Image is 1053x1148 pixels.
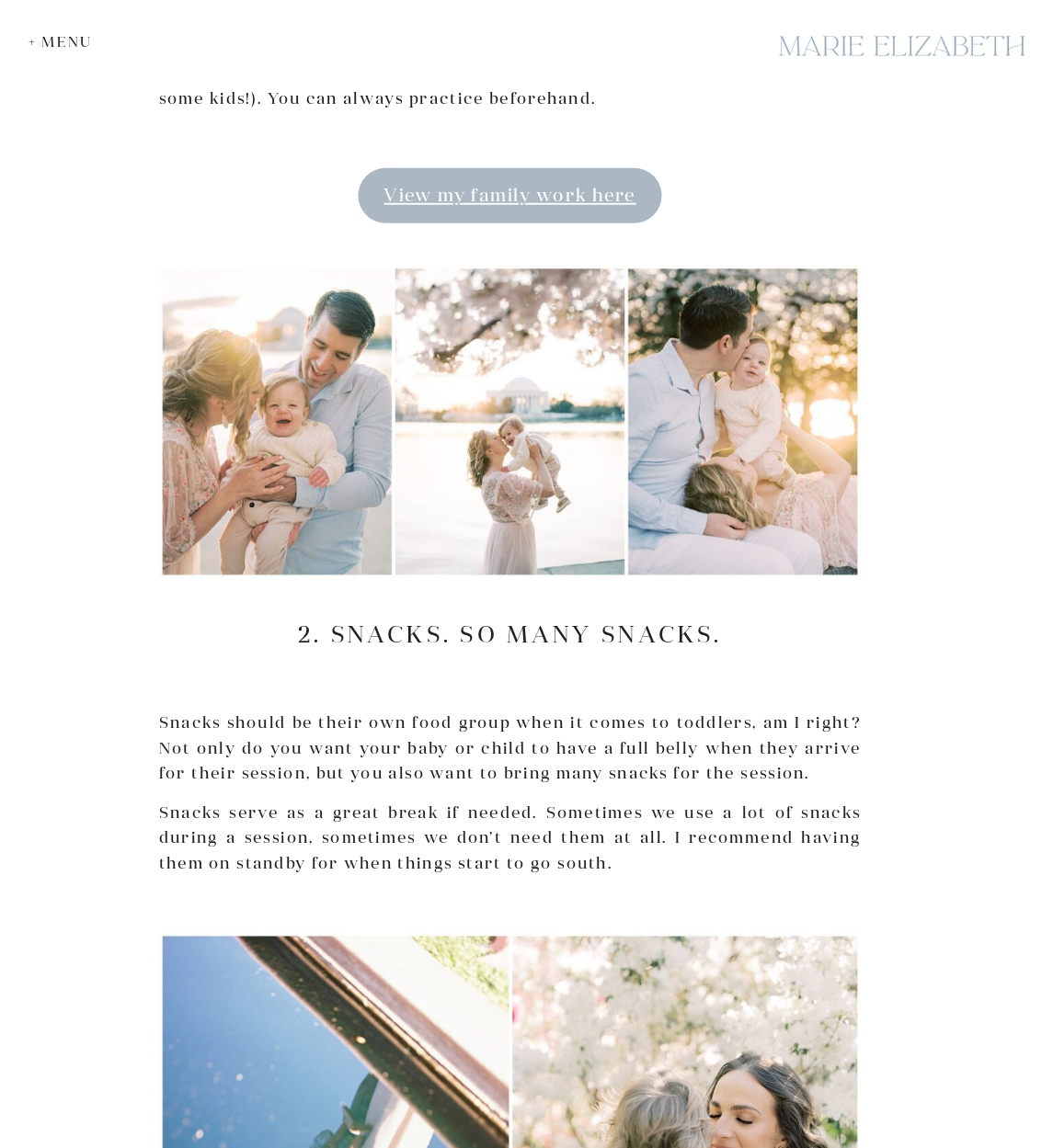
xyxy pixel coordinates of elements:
p: If you do happen to have a later session, you want to make sure their nap time is sacred. If you ... [159,11,861,112]
img: How To Prepare Your Kids For Photos 0002 [159,266,861,578]
div: + Menu [29,33,101,50]
a: View my family work here [359,168,661,223]
p: Snacks should be their own food group when it comes to toddlers, am I right? Not only do you want... [159,710,861,786]
h2: 2. SNACKS. So many snacks. [159,620,861,648]
p: Snacks serve as a great break if needed. Sometimes we use a lot of snacks during a session, somet... [159,801,861,876]
span: View my family work here [383,184,635,206]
